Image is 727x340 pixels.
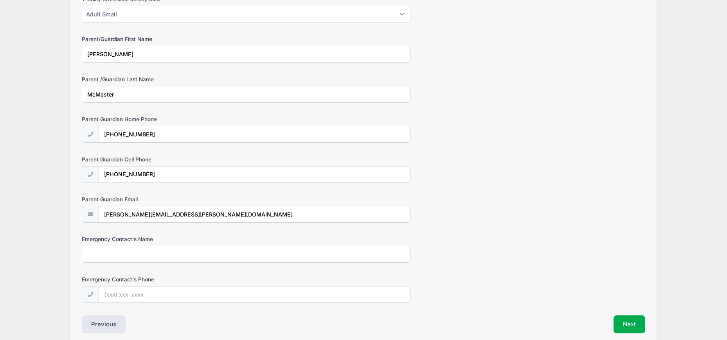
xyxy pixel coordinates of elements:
button: Next [614,315,645,333]
input: (xxx) xxx-xxxx [99,286,410,303]
label: Parent/Guardian First Name [82,35,270,43]
label: Parent /Guardian Last Name [82,75,270,83]
button: Previous [82,315,126,333]
label: Parent Guardian Email [82,195,270,203]
input: email@email.com [99,206,410,223]
input: (xxx) xxx-xxxx [99,166,410,183]
label: Emergency Contact's Phone [82,276,270,283]
input: (xxx) xxx-xxxx [99,126,410,143]
label: Emergency Contact's Name [82,235,270,243]
label: Parent Guardian Cell Phone [82,156,270,163]
label: Parent Guardian Home Phone [82,115,270,123]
